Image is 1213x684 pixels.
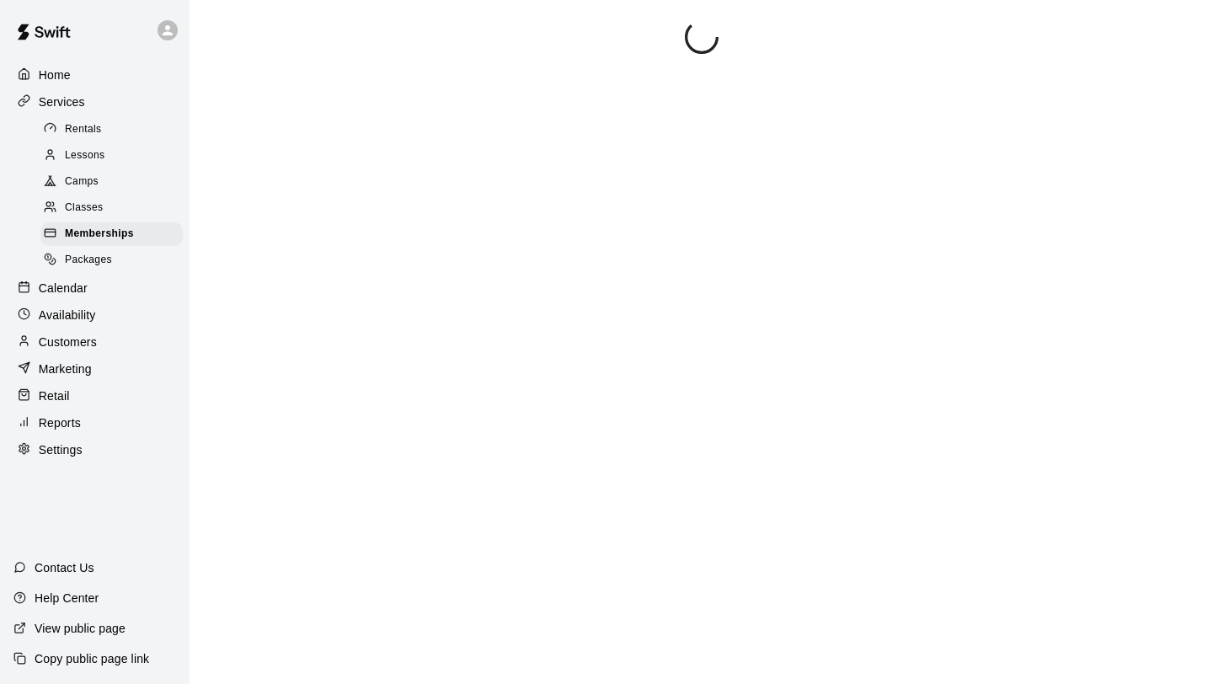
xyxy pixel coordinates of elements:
p: View public page [35,620,126,637]
p: Retail [39,387,70,404]
a: Classes [40,195,190,222]
p: Copy public page link [35,650,149,667]
p: Calendar [39,280,88,297]
span: Lessons [65,147,105,164]
p: Marketing [39,361,92,377]
p: Settings [39,441,83,458]
a: Lessons [40,142,190,168]
p: Reports [39,414,81,431]
p: Services [39,94,85,110]
a: Retail [13,383,176,409]
a: Reports [13,410,176,436]
div: Packages [40,248,183,272]
div: Camps [40,170,183,194]
a: Rentals [40,116,190,142]
p: Contact Us [35,559,94,576]
a: Camps [40,169,190,195]
a: Packages [40,248,190,274]
p: Availability [39,307,96,323]
span: Memberships [65,226,134,243]
p: Home [39,67,71,83]
a: Services [13,89,176,115]
span: Camps [65,174,99,190]
a: Customers [13,329,176,355]
p: Help Center [35,590,99,607]
a: Calendar [13,275,176,301]
span: Packages [65,252,112,269]
div: Memberships [40,222,183,246]
div: Lessons [40,144,183,168]
a: Memberships [40,222,190,248]
div: Rentals [40,118,183,142]
a: Settings [13,437,176,462]
a: Home [13,62,176,88]
a: Marketing [13,356,176,382]
a: Availability [13,302,176,328]
span: Rentals [65,121,102,138]
p: Customers [39,334,97,350]
span: Classes [65,200,103,216]
div: Classes [40,196,183,220]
